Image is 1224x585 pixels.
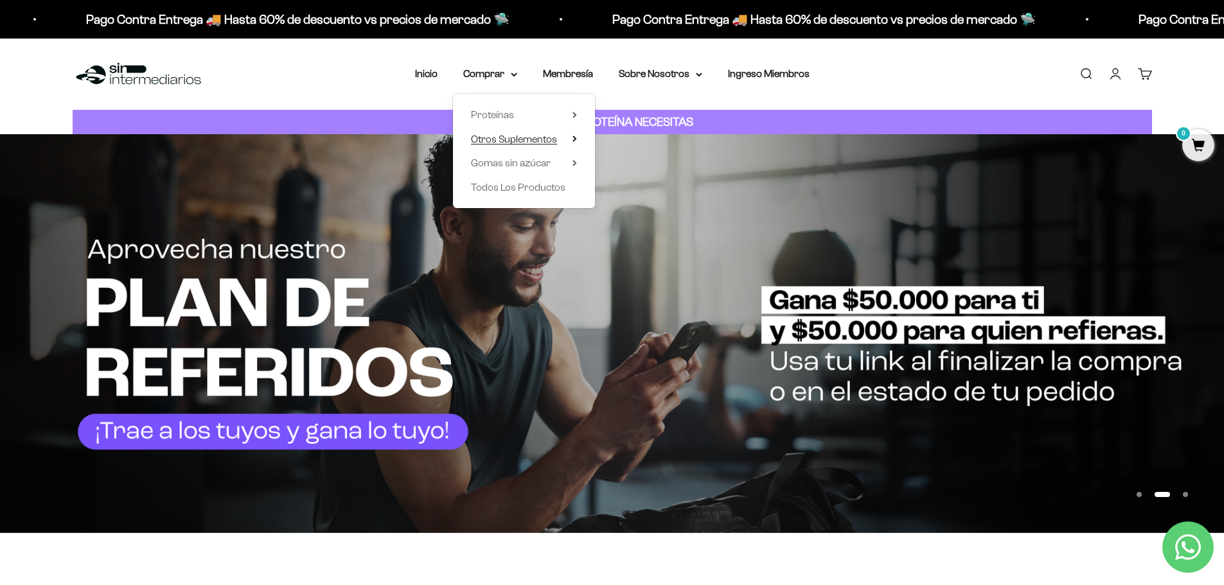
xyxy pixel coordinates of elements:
[1176,126,1191,141] mark: 0
[619,65,702,82] summary: Sobre Nosotros
[471,182,565,193] span: Todos Los Productos
[543,68,593,79] a: Membresía
[531,115,693,128] strong: CUANTA PROTEÍNA NECESITAS
[471,155,577,171] summary: Gomas sin azúcar
[1182,139,1214,153] a: 0
[471,134,557,144] span: Otros Suplementos
[609,9,1033,30] p: Pago Contra Entrega 🚚 Hasta 60% de descuento vs precios de mercado 🛸
[471,179,577,196] a: Todos Los Productos
[415,68,438,79] a: Inicio
[728,68,810,79] a: Ingreso Miembros
[471,109,514,120] span: Proteínas
[471,107,577,123] summary: Proteínas
[471,131,577,148] summary: Otros Suplementos
[83,9,506,30] p: Pago Contra Entrega 🚚 Hasta 60% de descuento vs precios de mercado 🛸
[463,65,517,82] summary: Comprar
[471,157,551,168] span: Gomas sin azúcar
